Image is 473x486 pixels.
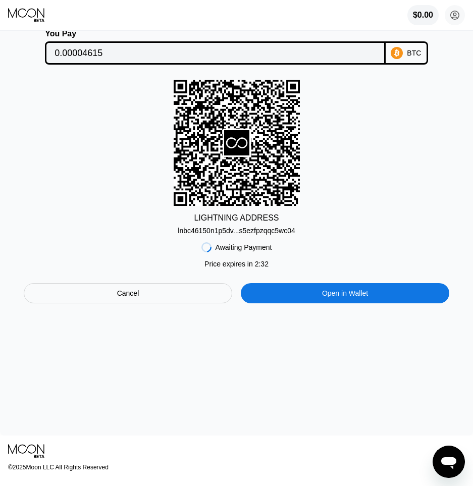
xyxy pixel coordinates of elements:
[117,289,139,298] div: Cancel
[322,289,368,298] div: Open in Wallet
[8,464,465,471] div: © 2025 Moon LLC All Rights Reserved
[407,49,421,57] div: BTC
[241,283,449,303] div: Open in Wallet
[433,446,465,478] iframe: Button to launch messaging window
[216,243,272,251] div: Awaiting Payment
[45,29,386,38] div: You Pay
[407,5,439,25] div: $0.00
[413,11,433,20] div: $0.00
[24,29,449,65] div: You PayBTC
[178,227,295,235] div: lnbc46150n1p5dv...s5ezfpzqqc5wc04
[204,260,269,268] div: Price expires in
[255,260,269,268] span: 2 : 32
[178,223,295,235] div: lnbc46150n1p5dv...s5ezfpzqqc5wc04
[24,283,232,303] div: Cancel
[194,213,279,223] div: LIGHTNING ADDRESS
